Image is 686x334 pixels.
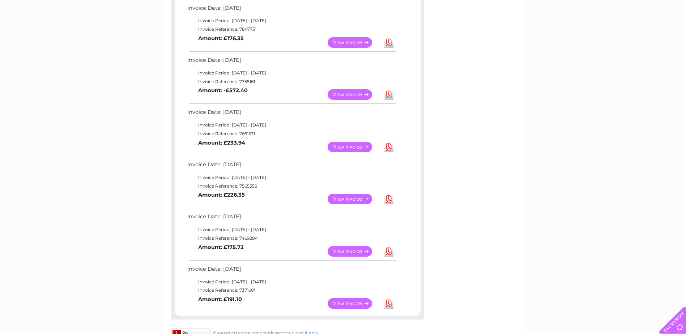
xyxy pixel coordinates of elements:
a: Download [384,298,393,309]
b: Amount: £233.94 [198,140,245,146]
a: View [328,298,381,309]
a: Download [384,89,393,100]
td: Invoice Date: [DATE] [186,264,397,278]
a: View [328,37,381,48]
a: Contact [638,31,656,36]
a: Blog [623,31,634,36]
a: Download [384,37,393,48]
td: Invoice Reference: 7371601 [186,286,397,295]
a: View [328,194,381,204]
a: Telecoms [597,31,619,36]
a: View [328,142,381,152]
td: Invoice Reference: 7847731 [186,25,397,34]
a: View [328,246,381,257]
b: Amount: £175.72 [198,244,244,250]
td: Invoice Date: [DATE] [186,3,397,17]
b: Amount: £176.35 [198,35,244,42]
a: Water [559,31,572,36]
div: Clear Business is a trading name of Verastar Limited (registered in [GEOGRAPHIC_DATA] No. 3667643... [172,4,514,35]
td: Invoice Reference: 7755161 [186,77,397,86]
td: Invoice Period: [DATE] - [DATE] [186,278,397,286]
img: logo.png [24,19,61,41]
td: Invoice Reference: 7565558 [186,182,397,190]
td: Invoice Reference: 7661331 [186,129,397,138]
td: Invoice Period: [DATE] - [DATE] [186,121,397,129]
b: Amount: £226.35 [198,192,245,198]
a: Download [384,194,393,204]
td: Invoice Period: [DATE] - [DATE] [186,69,397,77]
td: Invoice Date: [DATE] [186,55,397,69]
a: View [328,89,381,100]
b: Amount: -£572.40 [198,87,248,94]
td: Invoice Date: [DATE] [186,107,397,121]
a: Download [384,142,393,152]
td: Invoice Reference: 7469284 [186,234,397,243]
td: Invoice Period: [DATE] - [DATE] [186,173,397,182]
a: Energy [577,31,593,36]
td: Invoice Period: [DATE] - [DATE] [186,225,397,234]
a: 0333 014 3131 [550,4,600,13]
td: Invoice Period: [DATE] - [DATE] [186,16,397,25]
td: Invoice Date: [DATE] [186,160,397,173]
a: Download [384,246,393,257]
a: Log out [662,31,679,36]
td: Invoice Date: [DATE] [186,212,397,225]
b: Amount: £191.10 [198,296,242,303]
